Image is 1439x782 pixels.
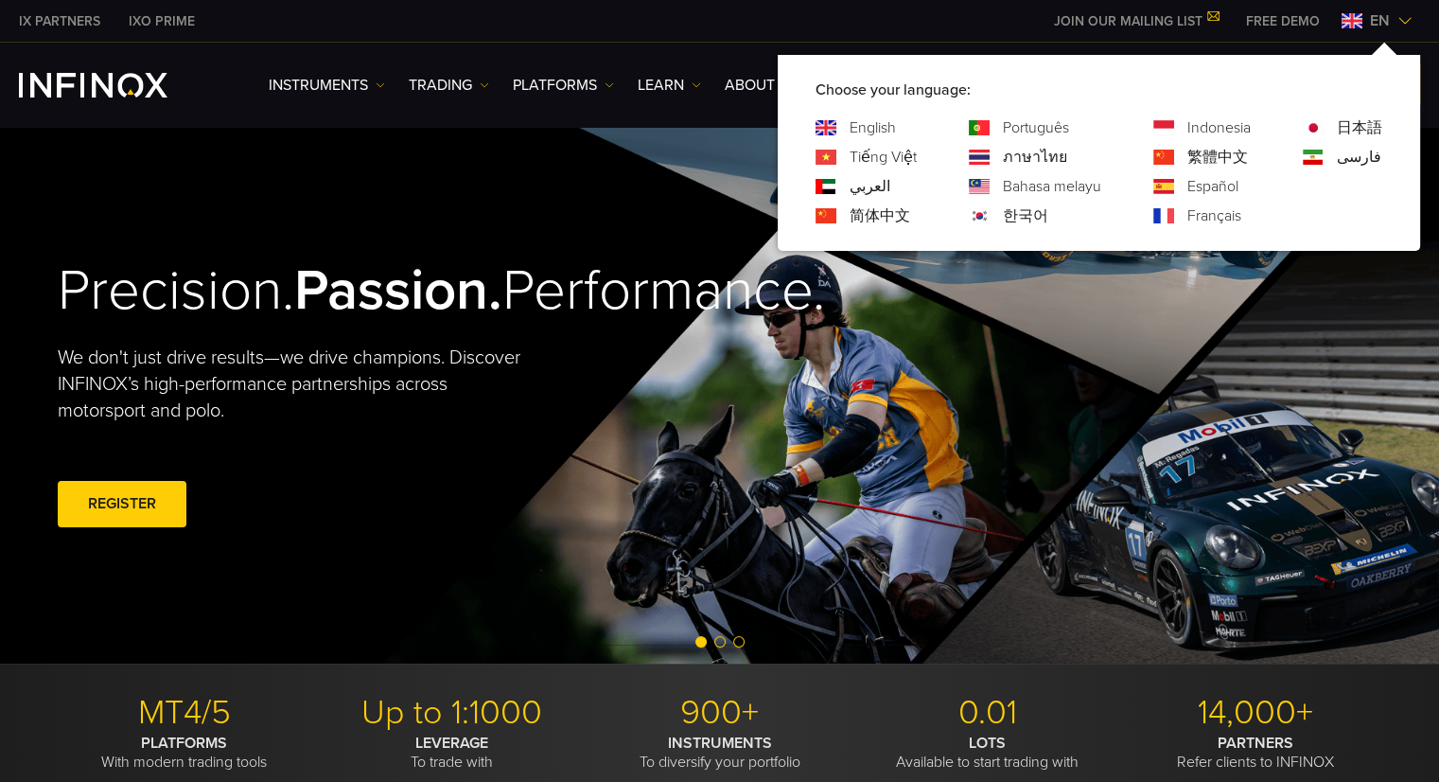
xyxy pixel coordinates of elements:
[1187,175,1238,198] a: Language
[114,11,209,31] a: INFINOX
[850,146,917,169] a: Language
[1003,204,1048,227] a: Language
[513,74,614,97] a: PLATFORMS
[1003,146,1067,169] a: Language
[861,692,1114,734] p: 0.01
[1187,146,1248,169] a: Language
[325,734,579,772] p: To trade with
[850,175,890,198] a: Language
[409,74,489,97] a: TRADING
[415,734,488,753] strong: LEVERAGE
[593,692,847,734] p: 900+
[1187,204,1241,227] a: Language
[969,734,1006,753] strong: LOTS
[58,345,535,424] p: We don't just drive results—we drive champions. Discover INFINOX’s high-performance partnerships ...
[850,116,896,139] a: Language
[816,79,1382,101] p: Choose your language:
[58,257,654,326] h2: Precision. Performance.
[19,73,212,98] a: INFINOX Logo
[1129,734,1382,772] p: Refer clients to INFINOX
[695,636,707,648] span: Go to slide 1
[714,636,726,648] span: Go to slide 2
[861,734,1114,772] p: Available to start trading with
[733,636,745,648] span: Go to slide 3
[58,692,311,734] p: MT4/5
[1040,13,1232,29] a: JOIN OUR MAILING LIST
[850,204,910,227] a: Language
[1003,116,1069,139] a: Language
[1232,11,1334,31] a: INFINOX MENU
[668,734,772,753] strong: INSTRUMENTS
[141,734,227,753] strong: PLATFORMS
[638,74,701,97] a: Learn
[58,734,311,772] p: With modern trading tools
[325,692,579,734] p: Up to 1:1000
[593,734,847,772] p: To diversify your portfolio
[1337,116,1382,139] a: Language
[5,11,114,31] a: INFINOX
[1337,146,1381,169] a: Language
[294,257,502,325] strong: Passion.
[1003,175,1101,198] a: Language
[269,74,385,97] a: Instruments
[1129,692,1382,734] p: 14,000+
[58,481,186,527] a: REGISTER
[1218,734,1293,753] strong: PARTNERS
[725,74,792,97] a: ABOUT
[1362,9,1397,32] span: en
[1187,116,1251,139] a: Language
